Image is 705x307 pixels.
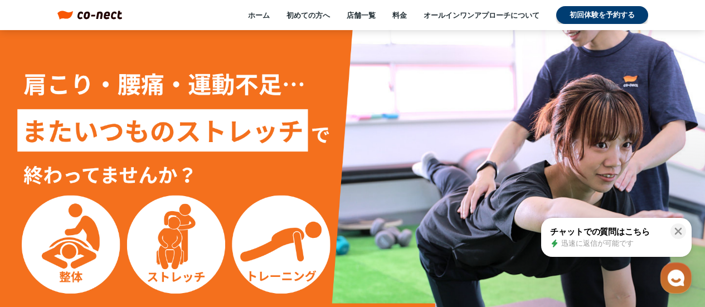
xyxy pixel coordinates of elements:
[248,10,270,20] a: ホーム
[424,10,539,20] a: オールインワンアプローチについて
[556,6,648,24] a: 初回体験を予約する
[347,10,376,20] a: 店舗一覧
[392,10,407,20] a: 料金
[286,10,330,20] a: 初めての方へ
